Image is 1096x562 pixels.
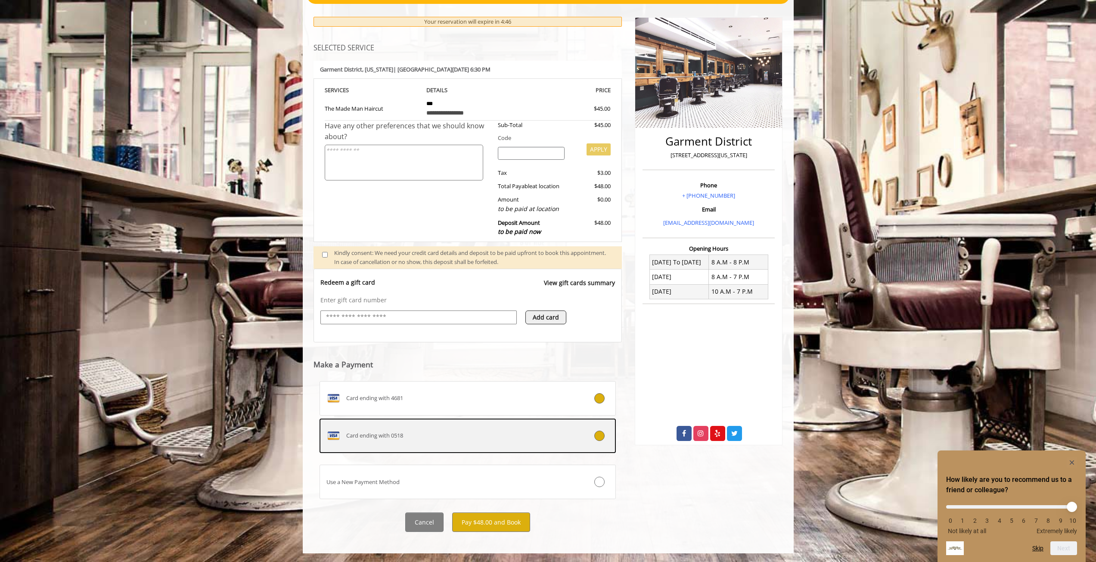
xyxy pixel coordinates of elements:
p: Enter gift card number [320,296,615,304]
div: Code [491,134,611,143]
div: $3.00 [571,168,611,177]
span: Not likely at all [948,528,986,534]
span: Extremely likely [1037,528,1077,534]
b: Garment District | [GEOGRAPHIC_DATA][DATE] 6:30 PM [320,65,491,73]
h3: Opening Hours [643,245,775,252]
td: 8 A.M - 8 P.M [709,255,768,270]
button: Add card [525,310,566,324]
li: 5 [1007,517,1016,524]
h3: Email [645,206,773,212]
img: VISA [326,429,340,443]
li: 6 [1019,517,1028,524]
div: How likely are you to recommend us to a friend or colleague? Select an option from 0 to 10, with ... [946,457,1077,555]
h3: SELECTED SERVICE [314,44,622,52]
li: 9 [1056,517,1065,524]
h2: How likely are you to recommend us to a friend or colleague? Select an option from 0 to 10, with ... [946,475,1077,495]
span: Card ending with 0518 [346,431,403,440]
li: 1 [958,517,967,524]
td: [DATE] To [DATE] [649,255,709,270]
td: The Made Man Haircut [325,95,420,121]
span: , [US_STATE] [362,65,393,73]
a: + [PHONE_NUMBER] [682,192,735,199]
div: $48.00 [571,182,611,191]
button: Cancel [405,512,444,532]
div: $45.00 [563,104,610,113]
div: to be paid at location [498,204,565,214]
th: PRICE [515,85,611,95]
td: [DATE] [649,270,709,284]
li: 4 [995,517,1004,524]
div: How likely are you to recommend us to a friend or colleague? Select an option from 0 to 10, with ... [946,499,1077,534]
div: Kindly consent: We need your credit card details and deposit to be paid upfront to book this appo... [334,248,613,267]
p: [STREET_ADDRESS][US_STATE] [645,151,773,160]
span: at location [532,182,559,190]
td: [DATE] [649,284,709,299]
div: $0.00 [571,195,611,214]
button: Skip [1032,545,1043,552]
div: Amount [491,195,571,214]
div: Have any other preferences that we should know about? [325,121,492,143]
li: 10 [1068,517,1077,524]
li: 2 [971,517,979,524]
th: SERVICE [325,85,420,95]
button: APPLY [587,143,611,155]
div: Total Payable [491,182,571,191]
li: 8 [1044,517,1053,524]
b: Deposit Amount [498,219,541,236]
button: Next question [1050,541,1077,555]
td: 8 A.M - 7 P.M [709,270,768,284]
div: Your reservation will expire in 4:46 [314,17,622,27]
label: Make a Payment [314,360,373,369]
p: Redeem a gift card [320,278,375,287]
a: [EMAIL_ADDRESS][DOMAIN_NAME] [663,219,754,227]
div: Use a New Payment Method [320,478,566,487]
button: Pay $48.00 and Book [452,512,530,532]
label: Use a New Payment Method [320,465,616,499]
span: Card ending with 4681 [346,394,403,403]
button: Hide survey [1067,457,1077,468]
li: 3 [983,517,991,524]
span: to be paid now [498,227,541,236]
th: DETAILS [420,85,515,95]
a: View gift cards summary [544,278,615,296]
div: $45.00 [571,121,611,130]
span: S [346,86,349,94]
h3: Phone [645,182,773,188]
h2: Garment District [645,135,773,148]
div: Sub-Total [491,121,571,130]
div: $48.00 [571,218,611,237]
li: 7 [1032,517,1040,524]
div: Tax [491,168,571,177]
img: VISA [326,391,340,405]
li: 0 [946,517,955,524]
td: 10 A.M - 7 P.M [709,284,768,299]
